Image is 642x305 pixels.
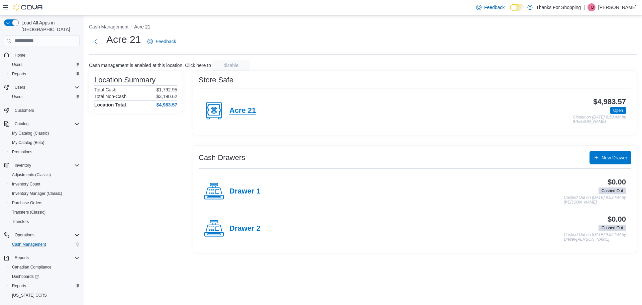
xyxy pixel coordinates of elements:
[12,283,26,289] span: Reports
[9,273,41,281] a: Dashboards
[224,62,238,69] span: disable
[9,139,80,147] span: My Catalog (Beta)
[12,120,31,128] button: Catalog
[473,1,507,14] a: Feedback
[7,92,82,101] button: Users
[9,291,49,299] a: [US_STATE] CCRS
[12,120,80,128] span: Catalog
[15,53,25,58] span: Home
[1,83,82,92] button: Users
[1,161,82,170] button: Inventory
[7,281,82,291] button: Reports
[9,218,31,226] a: Transfers
[15,232,34,238] span: Operations
[1,105,82,115] button: Customers
[89,35,102,48] button: Next
[510,4,524,11] input: Dark Mode
[610,107,626,114] span: Open
[7,138,82,147] button: My Catalog (Beta)
[12,231,80,239] span: Operations
[9,171,53,179] a: Adjustments (Classic)
[587,3,596,11] div: Tyler Dirks
[9,273,80,281] span: Dashboards
[9,180,80,188] span: Inventory Count
[7,69,82,79] button: Reports
[12,83,28,91] button: Users
[212,60,250,71] button: disable
[155,38,176,45] span: Feedback
[9,93,80,101] span: Users
[94,76,155,84] h3: Location Summary
[589,3,594,11] span: TD
[583,3,585,11] p: |
[156,94,177,99] p: $3,190.62
[602,154,627,161] span: New Drawer
[7,129,82,138] button: My Catalog (Classic)
[9,240,80,248] span: Cash Management
[608,215,626,223] h3: $0.00
[613,107,623,113] span: Open
[156,87,177,92] p: $1,792.95
[199,154,245,162] h3: Cash Drawers
[12,140,44,145] span: My Catalog (Beta)
[12,83,80,91] span: Users
[9,208,48,216] a: Transfers (Classic)
[9,61,80,69] span: Users
[12,51,80,59] span: Home
[94,94,127,99] h6: Total Non-Cash
[12,242,46,247] span: Cash Management
[7,208,82,217] button: Transfers (Classic)
[1,119,82,129] button: Catalog
[7,217,82,226] button: Transfers
[12,293,47,298] span: [US_STATE] CCRS
[608,178,626,186] h3: $0.00
[12,172,51,177] span: Adjustments (Classic)
[9,263,80,271] span: Canadian Compliance
[593,98,626,106] h3: $4,983.57
[229,106,256,115] h4: Acre 21
[9,129,80,137] span: My Catalog (Classic)
[12,71,26,77] span: Reports
[89,23,637,31] nav: An example of EuiBreadcrumbs
[15,255,29,260] span: Reports
[9,282,80,290] span: Reports
[9,240,48,248] a: Cash Management
[7,240,82,249] button: Cash Management
[564,233,626,242] p: Cashed Out on [DATE] 9:06 PM by Diesel-[PERSON_NAME]
[89,63,211,68] p: Cash management is enabled at this location. Click here to
[9,70,80,78] span: Reports
[156,102,177,107] h4: $4,983.57
[9,129,52,137] a: My Catalog (Classic)
[12,231,37,239] button: Operations
[12,62,22,67] span: Users
[9,180,43,188] a: Inventory Count
[199,76,233,84] h3: Store Safe
[12,219,29,224] span: Transfers
[12,106,37,115] a: Customers
[9,139,47,147] a: My Catalog (Beta)
[12,181,40,187] span: Inventory Count
[12,191,62,196] span: Inventory Manager (Classic)
[9,199,45,207] a: Purchase Orders
[94,87,116,92] h6: Total Cash
[94,102,126,107] h4: Location Total
[229,187,260,196] h4: Drawer 1
[12,161,80,169] span: Inventory
[9,70,29,78] a: Reports
[9,263,54,271] a: Canadian Compliance
[7,170,82,179] button: Adjustments (Classic)
[9,291,80,299] span: Washington CCRS
[7,291,82,300] button: [US_STATE] CCRS
[1,230,82,240] button: Operations
[9,208,80,216] span: Transfers (Classic)
[12,106,80,115] span: Customers
[598,3,637,11] p: [PERSON_NAME]
[145,35,179,48] a: Feedback
[12,131,49,136] span: My Catalog (Classic)
[12,210,45,215] span: Transfers (Classic)
[9,171,80,179] span: Adjustments (Classic)
[12,254,80,262] span: Reports
[12,149,32,155] span: Promotions
[590,151,631,164] button: New Drawer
